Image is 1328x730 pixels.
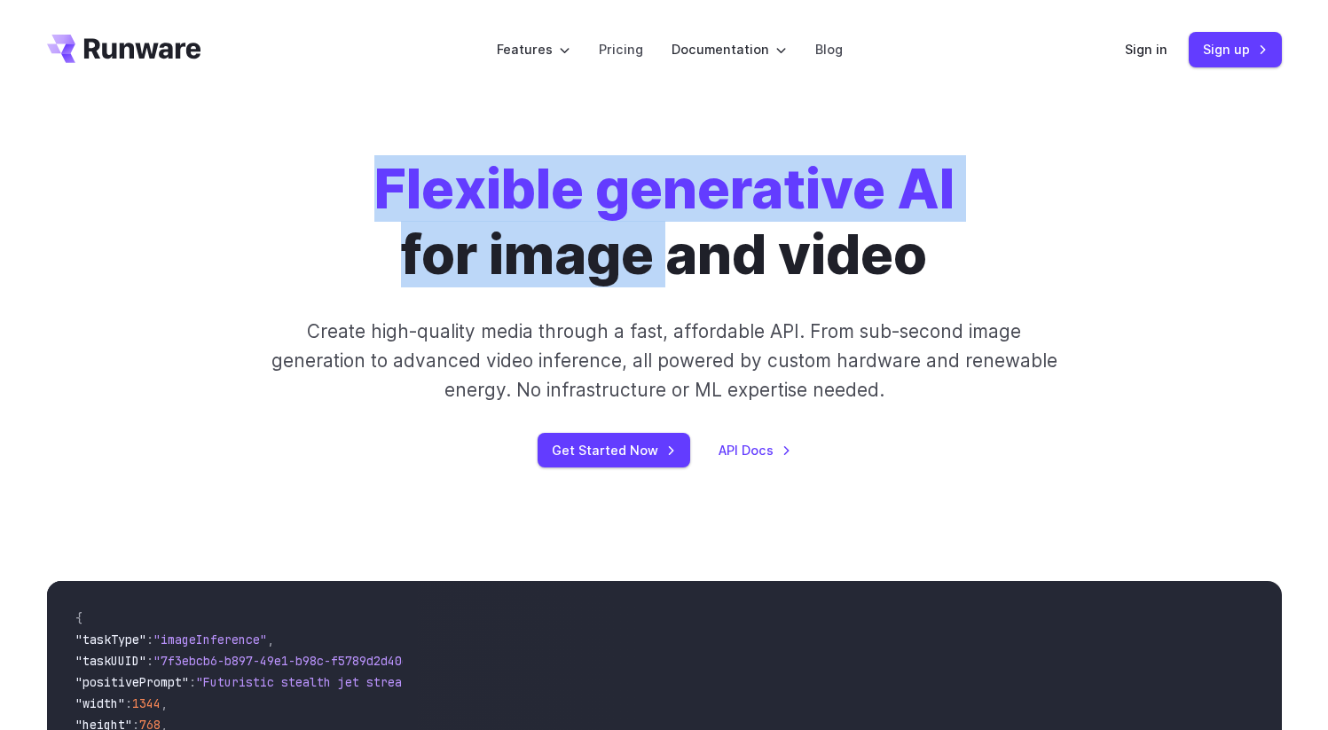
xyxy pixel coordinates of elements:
span: "7f3ebcb6-b897-49e1-b98c-f5789d2d40d7" [153,653,423,669]
span: , [161,695,168,711]
span: "imageInference" [153,632,267,648]
a: Blog [815,39,843,59]
span: "taskUUID" [75,653,146,669]
a: Sign up [1189,32,1282,67]
h1: for image and video [374,156,955,288]
span: : [146,632,153,648]
span: "positivePrompt" [75,674,189,690]
span: : [125,695,132,711]
span: : [189,674,196,690]
label: Documentation [672,39,787,59]
a: Go to / [47,35,201,63]
span: 1344 [132,695,161,711]
span: { [75,610,83,626]
span: : [146,653,153,669]
span: "Futuristic stealth jet streaking through a neon-lit cityscape with glowing purple exhaust" [196,674,842,690]
a: API Docs [719,440,791,460]
span: "taskType" [75,632,146,648]
label: Features [497,39,570,59]
a: Pricing [599,39,643,59]
span: "width" [75,695,125,711]
p: Create high-quality media through a fast, affordable API. From sub-second image generation to adv... [269,317,1059,405]
a: Sign in [1125,39,1167,59]
span: , [267,632,274,648]
strong: Flexible generative AI [374,155,955,222]
a: Get Started Now [538,433,690,467]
